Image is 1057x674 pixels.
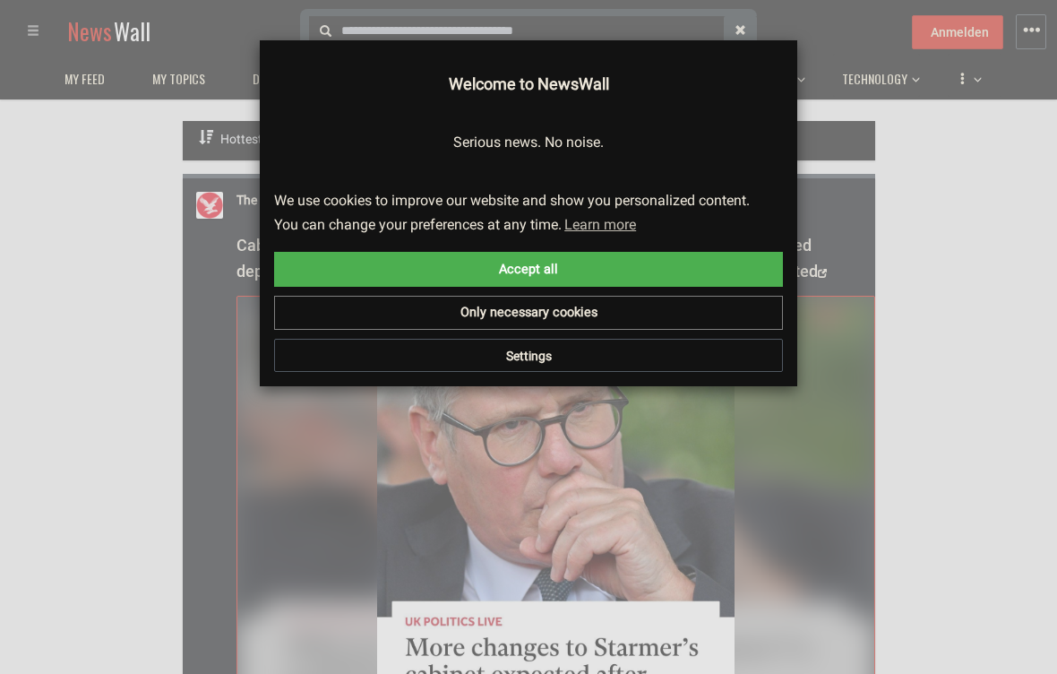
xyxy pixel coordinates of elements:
[274,339,783,373] button: Settings
[274,133,783,153] p: Serious news. No noise.
[274,296,783,330] a: deny cookies
[274,190,783,330] div: cookieconsent
[562,212,639,238] a: learn more about cookies
[274,190,769,238] span: We use cookies to improve our website and show you personalized content. You can change your pref...
[274,73,783,96] h4: Welcome to NewsWall
[274,252,783,288] a: allow cookies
